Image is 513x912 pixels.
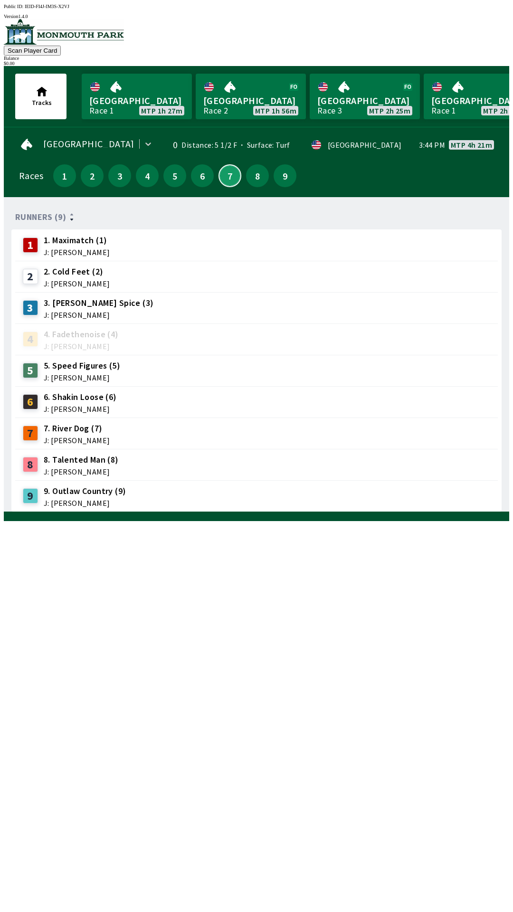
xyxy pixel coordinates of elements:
div: Race 3 [317,107,342,114]
span: 1. Maximatch (1) [44,234,110,247]
span: 9. Outlaw Country (9) [44,485,126,497]
span: J: [PERSON_NAME] [44,374,120,381]
span: 3. [PERSON_NAME] Spice (3) [44,297,153,309]
div: 6 [23,394,38,409]
div: Public ID: [4,4,509,9]
div: 2 [23,269,38,284]
span: MTP 2h 25m [369,107,410,114]
span: J: [PERSON_NAME] [44,437,110,444]
a: [GEOGRAPHIC_DATA]Race 1MTP 1h 27m [82,74,192,119]
div: Version 1.4.0 [4,14,509,19]
span: 3:44 PM [419,141,445,149]
button: 6 [191,164,214,187]
div: 4 [23,332,38,347]
div: Race 1 [431,107,456,114]
a: [GEOGRAPHIC_DATA]Race 3MTP 2h 25m [310,74,420,119]
span: [GEOGRAPHIC_DATA] [317,95,412,107]
span: 7. River Dog (7) [44,422,110,435]
div: Runners (9) [15,212,498,222]
button: 3 [108,164,131,187]
span: 9 [276,172,294,179]
span: 3 [111,172,129,179]
span: [GEOGRAPHIC_DATA] [89,95,184,107]
span: [GEOGRAPHIC_DATA] [43,140,134,148]
span: 2 [83,172,101,179]
div: 9 [23,488,38,503]
div: 1 [23,237,38,253]
div: Race 1 [89,107,114,114]
span: J: [PERSON_NAME] [44,280,110,287]
span: MTP 1h 27m [141,107,182,114]
span: Distance: 5 1/2 F [181,140,237,150]
div: Races [19,172,43,180]
button: 4 [136,164,159,187]
span: 8 [248,172,266,179]
span: Runners (9) [15,213,66,221]
img: venue logo [4,19,124,45]
span: J: [PERSON_NAME] [44,311,153,319]
span: 6. Shakin Loose (6) [44,391,117,403]
button: 5 [163,164,186,187]
span: IEID-FI4J-IM3S-X2VJ [25,4,69,9]
span: 5 [166,172,184,179]
span: J: [PERSON_NAME] [44,468,119,475]
span: MTP 4h 21m [451,141,492,149]
span: 8. Talented Man (8) [44,454,119,466]
span: J: [PERSON_NAME] [44,248,110,256]
div: $ 0.00 [4,61,509,66]
div: 7 [23,426,38,441]
span: 6 [193,172,211,179]
div: 3 [23,300,38,315]
span: MTP 1h 56m [255,107,296,114]
span: 2. Cold Feet (2) [44,266,110,278]
button: 1 [53,164,76,187]
div: 5 [23,363,38,378]
button: 2 [81,164,104,187]
span: J: [PERSON_NAME] [44,405,117,413]
button: Scan Player Card [4,46,61,56]
div: 0 [165,141,178,149]
button: 7 [218,164,241,187]
span: Surface: Turf [237,140,290,150]
span: 5. Speed Figures (5) [44,360,120,372]
button: 9 [274,164,296,187]
button: Tracks [15,74,66,119]
span: J: [PERSON_NAME] [44,342,119,350]
span: 4. Fadethenoise (4) [44,328,119,341]
button: 8 [246,164,269,187]
span: 1 [56,172,74,179]
span: 4 [138,172,156,179]
div: Balance [4,56,509,61]
span: J: [PERSON_NAME] [44,499,126,507]
span: Tracks [32,98,52,107]
div: [GEOGRAPHIC_DATA] [328,141,402,149]
a: [GEOGRAPHIC_DATA]Race 2MTP 1h 56m [196,74,306,119]
div: 8 [23,457,38,472]
div: Race 2 [203,107,228,114]
span: [GEOGRAPHIC_DATA] [203,95,298,107]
